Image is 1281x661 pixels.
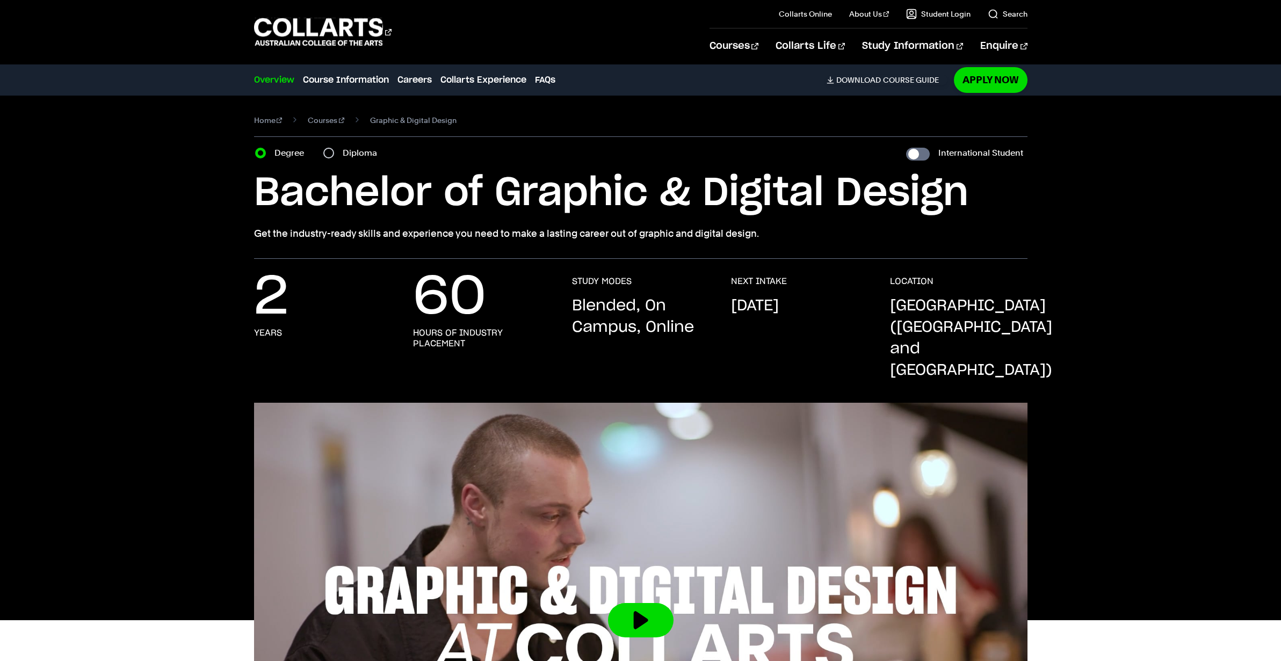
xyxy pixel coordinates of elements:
div: Go to homepage [254,17,392,47]
a: Overview [254,74,294,86]
p: 2 [254,276,288,319]
a: Collarts Experience [440,74,526,86]
span: Download [836,75,881,85]
a: Collarts Life [776,28,845,64]
label: Degree [274,146,310,161]
a: Study Information [862,28,963,64]
a: Courses [710,28,758,64]
h3: hours of industry placement [413,328,551,349]
a: Collarts Online [779,9,832,19]
a: DownloadCourse Guide [827,75,947,85]
p: 60 [413,276,486,319]
label: Diploma [343,146,383,161]
p: Get the industry-ready skills and experience you need to make a lasting career out of graphic and... [254,226,1027,241]
h3: NEXT INTAKE [731,276,787,287]
a: About Us [849,9,889,19]
a: Search [988,9,1027,19]
a: Apply Now [954,67,1027,92]
h1: Bachelor of Graphic & Digital Design [254,169,1027,217]
p: Blended, On Campus, Online [572,295,710,338]
a: Student Login [906,9,971,19]
a: FAQs [535,74,555,86]
a: Course Information [303,74,389,86]
a: Home [254,113,283,128]
label: International Student [938,146,1023,161]
p: [GEOGRAPHIC_DATA] ([GEOGRAPHIC_DATA] and [GEOGRAPHIC_DATA]) [890,295,1052,381]
h3: LOCATION [890,276,933,287]
h3: STUDY MODES [572,276,632,287]
a: Courses [308,113,344,128]
p: [DATE] [731,295,779,317]
a: Enquire [980,28,1027,64]
h3: years [254,328,282,338]
span: Graphic & Digital Design [370,113,457,128]
a: Careers [397,74,432,86]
